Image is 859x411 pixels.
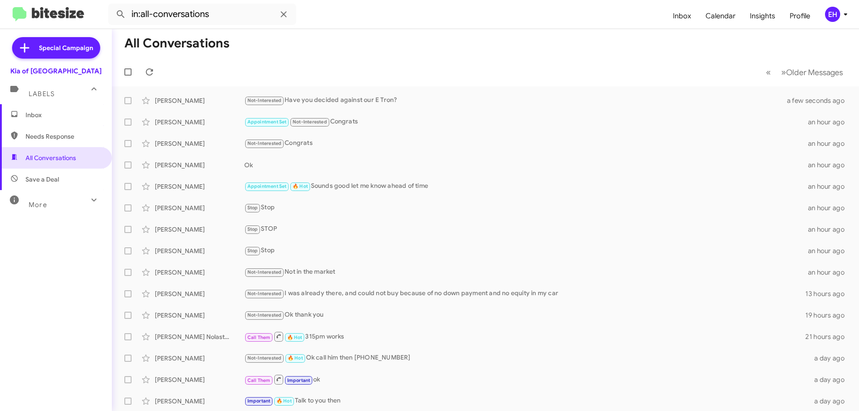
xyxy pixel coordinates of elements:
div: a day ago [809,397,852,406]
h1: All Conversations [124,36,230,51]
span: » [781,67,786,78]
span: Labels [29,90,55,98]
button: Next [776,63,848,81]
span: Stop [247,205,258,211]
span: Inbox [26,110,102,119]
div: an hour ago [808,246,852,255]
span: Not-Interested [247,312,282,318]
div: Congrats [244,138,808,148]
span: Save a Deal [26,175,59,184]
span: 🔥 Hot [288,355,303,361]
span: Needs Response [26,132,102,141]
div: [PERSON_NAME] [155,161,244,169]
div: STOP [244,224,808,234]
div: 21 hours ago [805,332,852,341]
a: Inbox [666,3,698,29]
div: Congrats [244,117,808,127]
a: Calendar [698,3,743,29]
span: Special Campaign [39,43,93,52]
div: an hour ago [808,161,852,169]
div: 19 hours ago [805,311,852,320]
span: Not-Interested [293,119,327,125]
div: EH [825,7,840,22]
div: an hour ago [808,268,852,277]
div: [PERSON_NAME] [155,311,244,320]
div: Sounds good let me know ahead of time [244,181,808,191]
div: [PERSON_NAME] [155,268,244,277]
span: All Conversations [26,153,76,162]
nav: Page navigation example [761,63,848,81]
span: Important [287,377,310,383]
div: [PERSON_NAME] [155,203,244,212]
div: Ok [244,161,808,169]
div: an hour ago [808,225,852,234]
div: Ok call him then [PHONE_NUMBER] [244,353,809,363]
div: 13 hours ago [805,289,852,298]
span: Not-Interested [247,140,282,146]
div: a few seconds ago [798,96,852,105]
div: [PERSON_NAME] [155,139,244,148]
span: Stop [247,226,258,232]
div: [PERSON_NAME] [155,397,244,406]
span: More [29,201,47,209]
div: [PERSON_NAME] [155,182,244,191]
span: Not-Interested [247,291,282,297]
div: Ok thank you [244,310,805,320]
div: Have you decided against our E Tron? [244,95,798,106]
span: Important [247,398,271,404]
span: Call Them [247,335,271,340]
div: [PERSON_NAME] [155,289,244,298]
div: Kia of [GEOGRAPHIC_DATA] [10,67,102,76]
div: [PERSON_NAME] [155,96,244,105]
span: 🔥 Hot [293,183,308,189]
button: EH [817,7,849,22]
div: 315pm works [244,331,805,342]
div: an hour ago [808,203,852,212]
span: Call Them [247,377,271,383]
a: Special Campaign [12,37,100,59]
div: Stop [244,246,808,256]
div: an hour ago [808,182,852,191]
span: Not-Interested [247,97,282,103]
div: Not in the market [244,267,808,277]
input: Search [108,4,296,25]
div: I was already there, and could not buy because of no down payment and no equity in my car [244,288,805,299]
span: 🔥 Hot [276,398,292,404]
span: Not-Interested [247,269,282,275]
div: a day ago [809,354,852,363]
button: Previous [761,63,776,81]
span: Older Messages [786,68,843,77]
div: [PERSON_NAME] [155,246,244,255]
span: 🔥 Hot [287,335,302,340]
span: Not-Interested [247,355,282,361]
div: [PERSON_NAME] Nolastname123241569 [155,332,244,341]
div: ok [244,374,809,385]
span: Stop [247,248,258,254]
div: Talk to you then [244,396,809,406]
div: [PERSON_NAME] [155,118,244,127]
div: [PERSON_NAME] [155,375,244,384]
span: Appointment Set [247,183,287,189]
div: Stop [244,203,808,213]
span: « [766,67,771,78]
div: [PERSON_NAME] [155,225,244,234]
a: Profile [782,3,817,29]
a: Insights [743,3,782,29]
span: Appointment Set [247,119,287,125]
div: an hour ago [808,139,852,148]
div: a day ago [809,375,852,384]
div: an hour ago [808,118,852,127]
div: [PERSON_NAME] [155,354,244,363]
